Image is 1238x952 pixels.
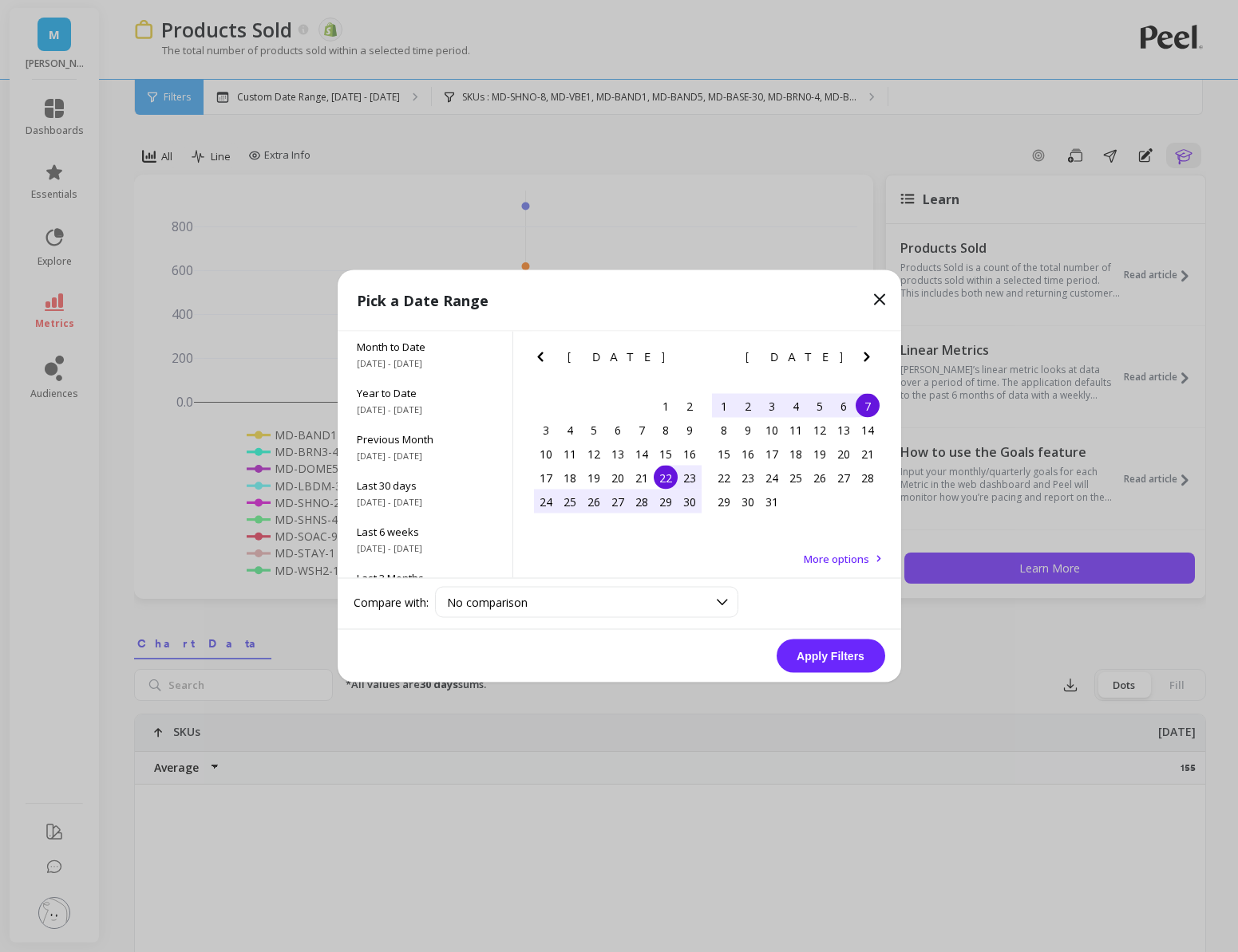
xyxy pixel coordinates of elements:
[357,450,493,462] span: [DATE] - [DATE]
[357,340,493,354] span: Month to Date
[630,418,654,442] div: Choose Thursday, November 7th, 2024
[534,442,558,466] div: Choose Sunday, November 10th, 2024
[357,357,493,370] span: [DATE] - [DATE]
[857,348,883,373] button: Next Month
[784,418,808,442] div: Choose Wednesday, December 11th, 2024
[654,490,678,513] div: Choose Friday, November 29th, 2024
[832,442,856,466] div: Choose Friday, December 20th, 2024
[736,490,760,513] div: Choose Monday, December 30th, 2024
[568,351,667,364] span: [DATE]
[679,348,705,373] button: Next Month
[534,418,558,442] div: Choose Sunday, November 3rd, 2024
[746,351,845,364] span: [DATE]
[856,394,880,418] div: Choose Saturday, December 7th, 2024
[712,466,736,490] div: Choose Sunday, December 22nd, 2024
[606,418,630,442] div: Choose Wednesday, November 6th, 2024
[784,466,808,490] div: Choose Wednesday, December 25th, 2024
[558,418,582,442] div: Choose Monday, November 4th, 2024
[832,466,856,490] div: Choose Friday, December 27th, 2024
[736,418,760,442] div: Choose Monday, December 9th, 2024
[558,466,582,490] div: Choose Monday, November 18th, 2024
[678,394,702,418] div: Choose Saturday, November 2nd, 2024
[784,442,808,466] div: Choose Wednesday, December 18th, 2024
[531,348,556,373] button: Previous Month
[447,595,528,610] span: No comparison
[808,442,832,466] div: Choose Thursday, December 19th, 2024
[654,442,678,466] div: Choose Friday, November 15th, 2024
[582,466,606,490] div: Choose Tuesday, November 19th, 2024
[760,418,784,442] div: Choose Tuesday, December 10th, 2024
[630,442,654,466] div: Choose Thursday, November 14th, 2024
[678,418,702,442] div: Choose Saturday, November 9th, 2024
[534,394,702,513] div: month 2024-11
[534,466,558,490] div: Choose Sunday, November 17th, 2024
[784,394,808,418] div: Choose Wednesday, December 4th, 2024
[856,418,880,442] div: Choose Saturday, December 14th, 2024
[606,442,630,466] div: Choose Wednesday, November 13th, 2024
[357,432,493,446] span: Previous Month
[760,490,784,513] div: Choose Tuesday, December 31st, 2024
[357,289,488,312] p: Pick a Date Range
[654,466,678,490] div: Choose Friday, November 22nd, 2024
[606,466,630,490] div: Choose Wednesday, November 20th, 2024
[708,348,734,373] button: Previous Month
[856,466,880,490] div: Choose Saturday, December 28th, 2024
[832,394,856,418] div: Choose Friday, December 6th, 2024
[760,466,784,490] div: Choose Tuesday, December 24th, 2024
[534,490,558,513] div: Choose Sunday, November 24th, 2024
[808,394,832,418] div: Choose Thursday, December 5th, 2024
[558,490,582,513] div: Choose Monday, November 25th, 2024
[630,466,654,490] div: Choose Thursday, November 21st, 2024
[654,418,678,442] div: Choose Friday, November 8th, 2024
[582,490,606,513] div: Choose Tuesday, November 26th, 2024
[808,466,832,490] div: Choose Thursday, December 26th, 2024
[582,418,606,442] div: Choose Tuesday, November 5th, 2024
[856,442,880,466] div: Choose Saturday, December 21st, 2024
[630,490,654,513] div: Choose Thursday, November 28th, 2024
[808,418,832,442] div: Choose Thursday, December 12th, 2024
[832,418,856,442] div: Choose Friday, December 13th, 2024
[712,418,736,442] div: Choose Sunday, December 8th, 2024
[678,442,702,466] div: Choose Saturday, November 16th, 2024
[678,466,702,490] div: Choose Saturday, November 23rd, 2024
[357,478,493,493] span: Last 30 days
[357,542,493,555] span: [DATE] - [DATE]
[678,490,702,513] div: Choose Saturday, November 30th, 2024
[357,571,493,585] span: Last 3 Months
[712,394,736,418] div: Choose Sunday, December 1st, 2024
[654,394,678,418] div: Choose Friday, November 1st, 2024
[357,386,493,400] span: Year to Date
[736,394,760,418] div: Choose Monday, December 2nd, 2024
[357,403,493,416] span: [DATE] - [DATE]
[357,496,493,509] span: [DATE] - [DATE]
[777,639,885,673] button: Apply Filters
[804,552,869,566] span: More options
[357,525,493,539] span: Last 6 weeks
[712,394,880,513] div: month 2024-12
[606,490,630,513] div: Choose Wednesday, November 27th, 2024
[558,442,582,466] div: Choose Monday, November 11th, 2024
[736,466,760,490] div: Choose Monday, December 23rd, 2024
[760,442,784,466] div: Choose Tuesday, December 17th, 2024
[736,442,760,466] div: Choose Monday, December 16th, 2024
[712,442,736,466] div: Choose Sunday, December 15th, 2024
[354,594,429,610] label: Compare with:
[760,394,784,418] div: Choose Tuesday, December 3rd, 2024
[712,490,736,513] div: Choose Sunday, December 29th, 2024
[582,442,606,466] div: Choose Tuesday, November 12th, 2024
